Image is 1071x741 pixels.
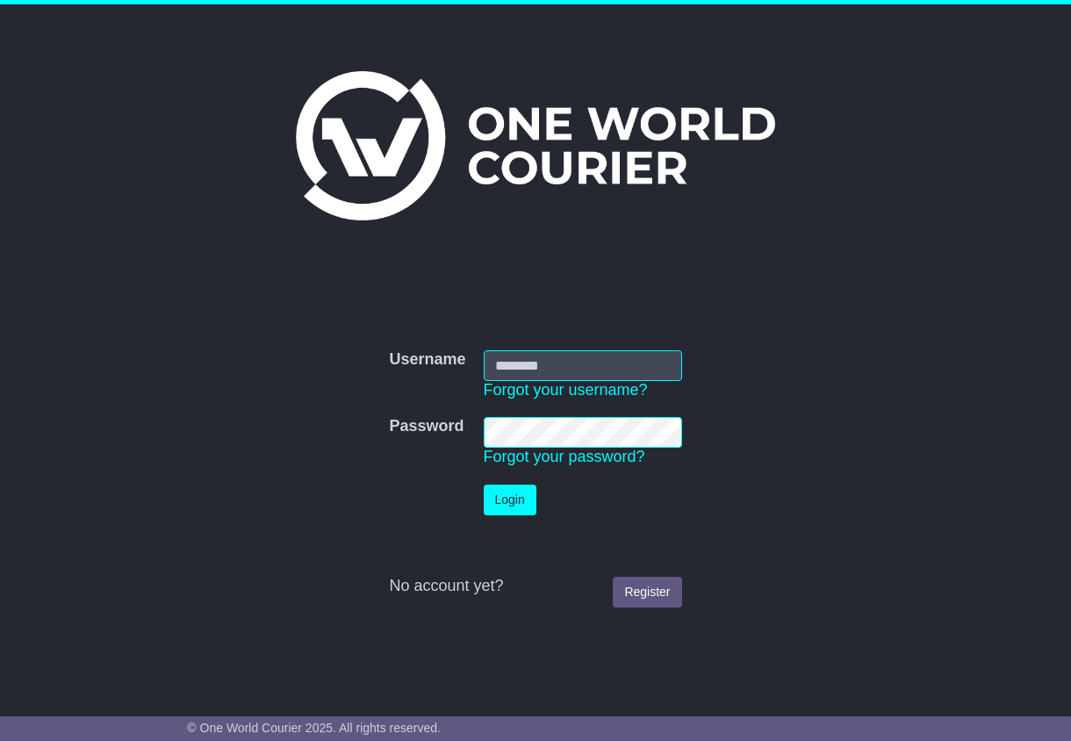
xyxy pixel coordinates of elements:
span: © One World Courier 2025. All rights reserved. [187,721,441,735]
img: One World [296,71,775,220]
div: No account yet? [389,577,681,596]
a: Register [613,577,681,608]
a: Forgot your password? [484,448,645,465]
button: Login [484,485,536,515]
label: Password [389,417,464,436]
a: Forgot your username? [484,381,648,399]
label: Username [389,350,465,370]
